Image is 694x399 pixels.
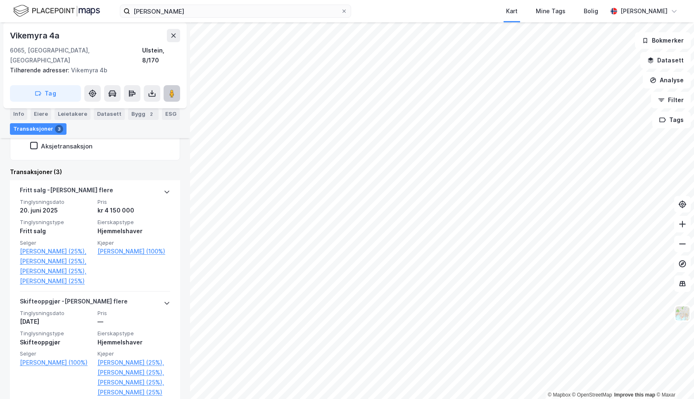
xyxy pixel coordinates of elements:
[97,310,170,317] span: Pris
[548,392,570,398] a: Mapbox
[536,6,566,16] div: Mine Tags
[128,108,159,120] div: Bygg
[675,306,690,321] img: Z
[620,6,668,16] div: [PERSON_NAME]
[20,246,93,256] a: [PERSON_NAME] (25%),
[20,310,93,317] span: Tinglysningsdato
[130,5,341,17] input: Søk på adresse, matrikkel, gårdeiere, leietakere eller personer
[20,317,93,327] div: [DATE]
[20,205,93,215] div: 20. juni 2025
[97,387,170,397] a: [PERSON_NAME] (25%)
[97,350,170,357] span: Kjøper
[584,6,598,16] div: Bolig
[41,142,93,150] div: Aksjetransaksjon
[652,112,691,128] button: Tags
[97,226,170,236] div: Hjemmelshaver
[55,108,90,120] div: Leietakere
[20,198,93,205] span: Tinglysningsdato
[97,246,170,256] a: [PERSON_NAME] (100%)
[506,6,518,16] div: Kart
[643,72,691,88] button: Analyse
[20,185,113,198] div: Fritt salg - [PERSON_NAME] flere
[142,45,180,65] div: Ulstein, 8/170
[20,266,93,276] a: [PERSON_NAME] (25%),
[20,239,93,246] span: Selger
[20,350,93,357] span: Selger
[10,85,81,102] button: Tag
[31,108,51,120] div: Eiere
[97,337,170,347] div: Hjemmelshaver
[97,368,170,377] a: [PERSON_NAME] (25%),
[20,296,128,310] div: Skifteoppgjør - [PERSON_NAME] flere
[55,125,63,133] div: 3
[97,219,170,226] span: Eierskapstype
[97,198,170,205] span: Pris
[640,52,691,69] button: Datasett
[94,108,125,120] div: Datasett
[10,167,180,177] div: Transaksjoner (3)
[97,317,170,327] div: —
[614,392,655,398] a: Improve this map
[10,45,142,65] div: 6065, [GEOGRAPHIC_DATA], [GEOGRAPHIC_DATA]
[147,110,155,118] div: 2
[97,330,170,337] span: Eierskapstype
[20,219,93,226] span: Tinglysningstype
[20,256,93,266] a: [PERSON_NAME] (25%),
[20,358,93,368] a: [PERSON_NAME] (100%)
[572,392,612,398] a: OpenStreetMap
[10,65,173,75] div: Vikemyra 4b
[13,4,100,18] img: logo.f888ab2527a4732fd821a326f86c7f29.svg
[20,276,93,286] a: [PERSON_NAME] (25%)
[97,358,170,368] a: [PERSON_NAME] (25%),
[10,108,27,120] div: Info
[20,226,93,236] div: Fritt salg
[653,359,694,399] iframe: Chat Widget
[20,330,93,337] span: Tinglysningstype
[20,337,93,347] div: Skifteoppgjør
[97,239,170,246] span: Kjøper
[651,92,691,108] button: Filter
[97,377,170,387] a: [PERSON_NAME] (25%),
[10,29,61,42] div: Vikemyra 4a
[162,108,180,120] div: ESG
[635,32,691,49] button: Bokmerker
[10,67,71,74] span: Tilhørende adresser:
[10,123,67,135] div: Transaksjoner
[97,205,170,215] div: kr 4 150 000
[653,359,694,399] div: Kontrollprogram for chat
